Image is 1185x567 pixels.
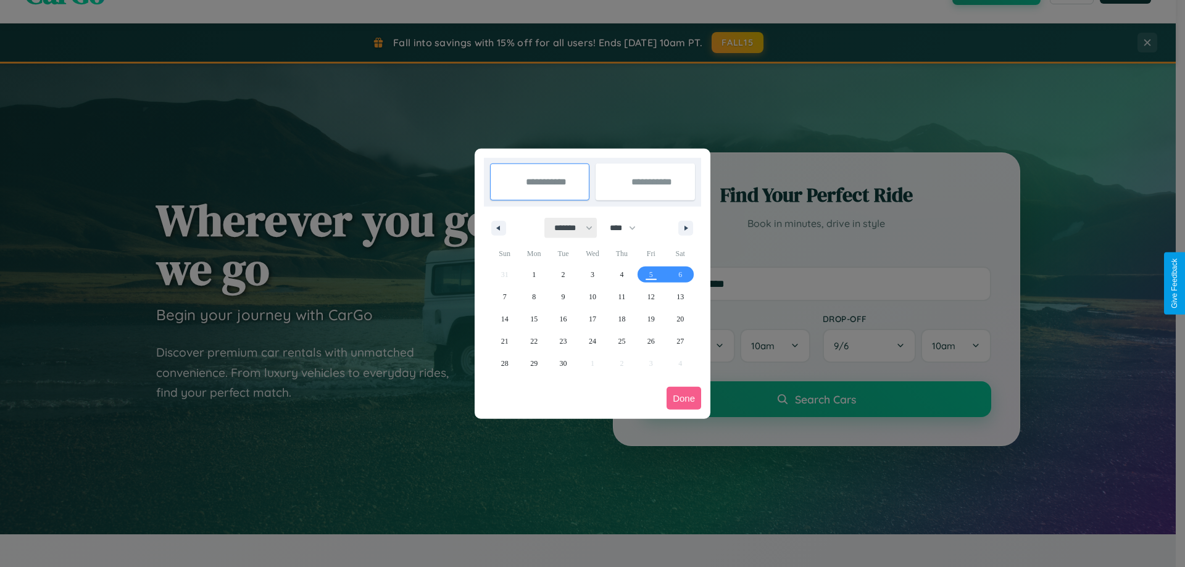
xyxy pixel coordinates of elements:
span: 8 [532,286,536,308]
span: 3 [591,263,594,286]
button: 10 [578,286,607,308]
button: 6 [666,263,695,286]
span: 25 [618,330,625,352]
button: 27 [666,330,695,352]
button: 8 [519,286,548,308]
span: Sun [490,244,519,263]
span: 15 [530,308,538,330]
span: 1 [532,263,536,286]
button: 22 [519,330,548,352]
span: 10 [589,286,596,308]
button: 16 [549,308,578,330]
span: 14 [501,308,509,330]
button: 30 [549,352,578,375]
span: 24 [589,330,596,352]
button: 12 [636,286,665,308]
button: 15 [519,308,548,330]
span: 12 [647,286,655,308]
button: 14 [490,308,519,330]
span: 7 [503,286,507,308]
button: 26 [636,330,665,352]
button: 1 [519,263,548,286]
span: Tue [549,244,578,263]
div: Give Feedback [1170,259,1179,308]
button: 24 [578,330,607,352]
span: 11 [618,286,626,308]
button: 21 [490,330,519,352]
span: 17 [589,308,596,330]
button: 4 [607,263,636,286]
button: 25 [607,330,636,352]
span: Wed [578,244,607,263]
span: 26 [647,330,655,352]
button: 7 [490,286,519,308]
span: 2 [562,263,565,286]
button: 2 [549,263,578,286]
span: 29 [530,352,538,375]
span: 30 [560,352,567,375]
span: 4 [620,263,623,286]
span: 28 [501,352,509,375]
button: 11 [607,286,636,308]
button: 19 [636,308,665,330]
button: 23 [549,330,578,352]
span: 27 [676,330,684,352]
button: 9 [549,286,578,308]
button: 5 [636,263,665,286]
span: 20 [676,308,684,330]
span: Mon [519,244,548,263]
span: 19 [647,308,655,330]
span: 16 [560,308,567,330]
button: 17 [578,308,607,330]
button: 20 [666,308,695,330]
span: 21 [501,330,509,352]
span: 18 [618,308,625,330]
span: 5 [649,263,653,286]
span: 22 [530,330,538,352]
span: 9 [562,286,565,308]
span: Fri [636,244,665,263]
button: Done [667,387,701,410]
button: 3 [578,263,607,286]
button: 18 [607,308,636,330]
span: 23 [560,330,567,352]
span: Sat [666,244,695,263]
span: 6 [678,263,682,286]
button: 29 [519,352,548,375]
span: 13 [676,286,684,308]
button: 28 [490,352,519,375]
button: 13 [666,286,695,308]
span: Thu [607,244,636,263]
